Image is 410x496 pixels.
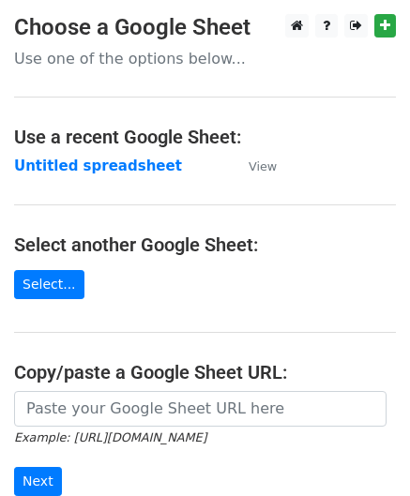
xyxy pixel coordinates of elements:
a: View [230,158,277,174]
small: View [249,159,277,173]
small: Example: [URL][DOMAIN_NAME] [14,430,206,444]
input: Next [14,467,62,496]
h4: Use a recent Google Sheet: [14,126,396,148]
p: Use one of the options below... [14,49,396,68]
input: Paste your Google Sheet URL here [14,391,387,427]
h4: Copy/paste a Google Sheet URL: [14,361,396,383]
a: Select... [14,270,84,299]
h3: Choose a Google Sheet [14,14,396,41]
a: Untitled spreadsheet [14,158,182,174]
h4: Select another Google Sheet: [14,233,396,256]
